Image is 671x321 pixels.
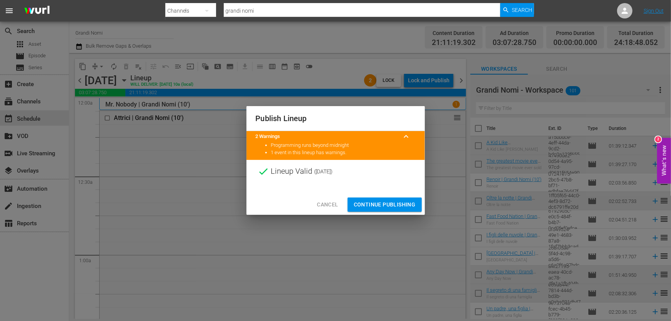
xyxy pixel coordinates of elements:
button: Cancel [311,198,344,212]
span: Search [512,3,532,17]
img: ans4CAIJ8jUAAAAAAAAAAAAAAAAAAAAAAAAgQb4GAAAAAAAAAAAAAAAAAAAAAAAAJMjXAAAAAAAAAAAAAAAAAAAAAAAAgAT5G... [18,2,55,20]
h2: Publish Lineup [256,112,416,125]
div: Lineup Valid [246,160,425,183]
a: Sign Out [644,8,664,14]
div: 2 [655,136,661,142]
span: Cancel [317,200,338,210]
button: keyboard_arrow_up [397,127,416,146]
span: keyboard_arrow_up [402,132,411,141]
button: Open Feedback Widget [657,138,671,183]
title: 2 Warnings [256,133,397,140]
span: menu [5,6,14,15]
span: ( [DATE] ) [315,166,333,177]
span: Continue Publishing [354,200,416,210]
li: Programming runs beyond midnight [271,142,416,149]
button: Continue Publishing [348,198,422,212]
li: 1 event in this lineup has warnings. [271,149,416,156]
